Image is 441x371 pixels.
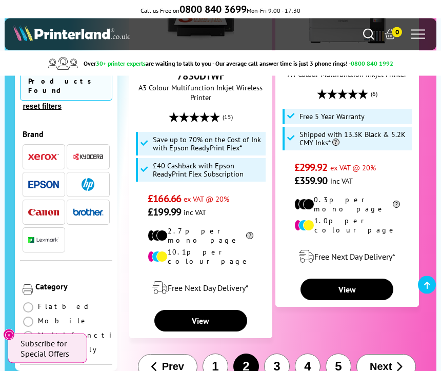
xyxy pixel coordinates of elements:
[3,329,15,341] button: Close
[28,209,59,216] img: Canon
[223,108,233,127] span: (15)
[96,60,146,67] span: 30+ printer experts
[148,227,253,245] li: 2.7p per mono page
[135,274,267,303] div: modal_delivery
[82,178,94,191] img: HP
[23,284,33,295] img: Category
[21,338,77,359] span: Subscribe for Special Offers
[38,302,92,311] span: Flatbed
[25,178,62,191] button: Epson
[25,205,62,219] button: Canon
[20,62,112,101] span: 69 Products Found
[70,205,107,219] button: Brother
[13,25,130,42] img: Printerland Logo
[28,153,59,161] img: Xerox
[25,233,62,247] button: Lexmark
[184,208,206,218] span: inc VAT
[154,310,247,332] a: View
[70,178,107,191] button: HP
[294,174,328,188] span: £359.90
[38,330,134,340] span: Multifunction
[392,27,402,37] span: 0
[371,85,377,104] span: (6)
[25,150,62,164] button: Xerox
[84,60,211,67] span: Over are waiting to talk to you
[148,192,181,206] span: £166.66
[23,129,110,139] div: Brand
[351,60,393,67] span: 0800 840 1992
[148,248,253,266] li: 10.1p per colour page
[294,161,328,174] span: £299.92
[212,60,393,67] span: - Our average call answer time is just 3 phone rings! -
[70,150,107,164] button: Kyocera
[148,206,181,219] span: £199.99
[299,131,410,147] span: Shipped with 13.3K Black & 5.2K CMY Inks*
[179,3,247,16] b: 0800 840 3699
[28,237,59,243] img: Lexmark
[294,217,400,235] li: 1.0p per colour page
[281,243,413,271] div: modal_delivery
[13,25,221,44] a: Printerland Logo
[385,29,396,40] a: 0
[38,316,89,325] span: Mobile
[299,113,365,121] span: Free 5 Year Warranty
[330,163,376,173] span: ex VAT @ 20%
[330,177,353,186] span: inc VAT
[153,136,263,152] span: Save up to 70% on the Cost of Ink with Epson ReadyPrint Flex*
[73,153,104,161] img: Kyocera
[179,7,247,14] a: 0800 840 3699
[294,196,400,214] li: 0.3p per mono page
[20,102,65,111] button: reset filters
[184,194,229,204] span: ex VAT @ 20%
[135,83,267,103] span: A3 Colour Multifunction Inkjet Wireless Printer
[153,162,263,179] span: £40 Cashback with Epson ReadyPrint Flex Subscription
[35,281,110,291] div: Category
[300,279,393,301] a: View
[28,181,59,188] img: Epson
[363,29,374,40] a: Search
[73,208,104,216] img: Brother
